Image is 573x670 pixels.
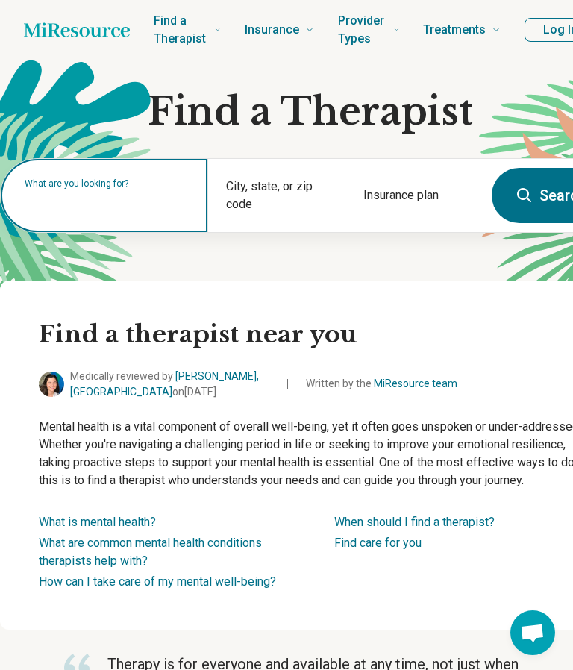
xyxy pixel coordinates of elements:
a: When should I find a therapist? [334,515,495,529]
a: Open chat [510,610,555,655]
a: [PERSON_NAME], [GEOGRAPHIC_DATA] [70,370,259,398]
span: on [DATE] [172,386,216,398]
label: What are you looking for? [25,179,190,188]
span: Treatments [423,19,486,40]
a: Home page [24,15,130,45]
span: Provider Types [338,10,388,49]
span: Medically reviewed by [70,369,272,400]
a: Find care for you [334,536,422,550]
a: MiResource team [374,378,457,389]
a: How can I take care of my mental well-being? [39,574,276,589]
a: What are common mental health conditions therapists help with? [39,536,262,568]
span: Written by the [306,376,457,392]
span: Find a Therapist [154,10,209,49]
span: Insurance [245,19,299,40]
a: What is mental health? [39,515,156,529]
